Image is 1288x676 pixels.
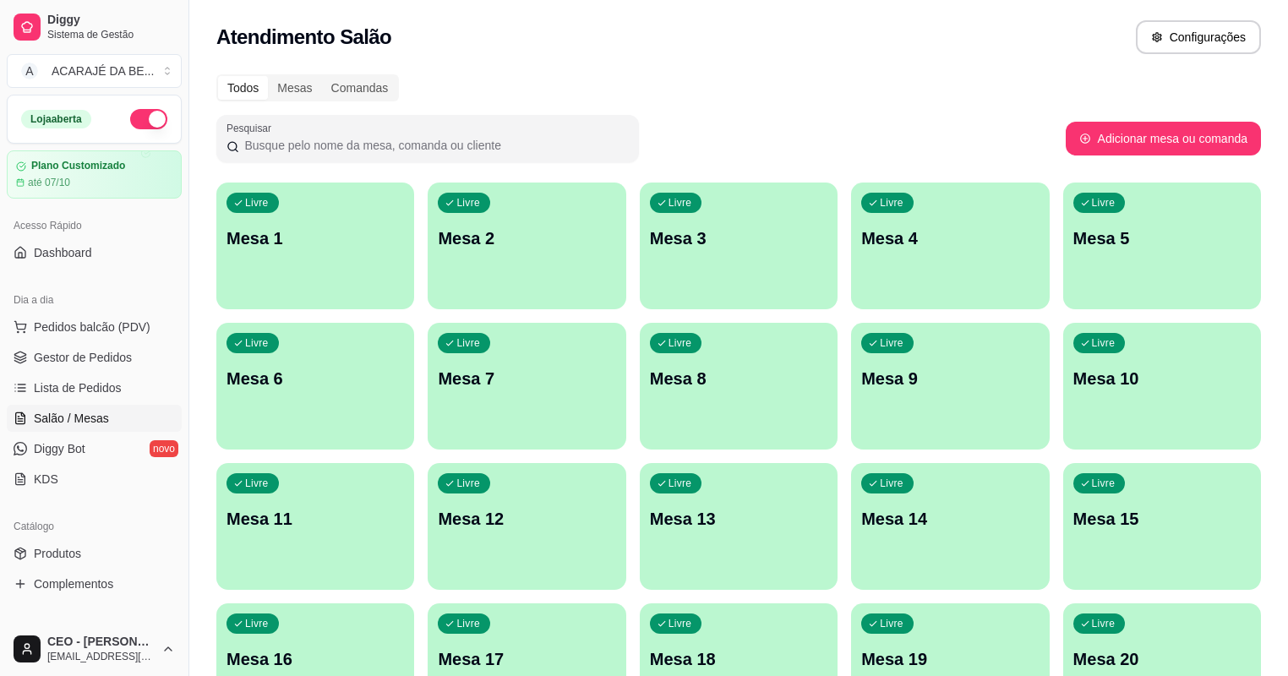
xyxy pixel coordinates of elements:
span: Sistema de Gestão [47,28,175,41]
p: Mesa 5 [1073,226,1251,250]
p: Livre [669,617,692,630]
p: Livre [245,617,269,630]
p: Mesa 13 [650,507,827,531]
span: Pedidos balcão (PDV) [34,319,150,335]
p: Mesa 7 [438,367,615,390]
button: LivreMesa 8 [640,323,838,450]
h2: Atendimento Salão [216,24,391,51]
a: Lista de Pedidos [7,374,182,401]
button: Select a team [7,54,182,88]
span: Dashboard [34,244,92,261]
span: CEO - [PERSON_NAME] [47,635,155,650]
input: Pesquisar [239,137,629,154]
button: LivreMesa 10 [1063,323,1261,450]
article: até 07/10 [28,176,70,189]
button: LivreMesa 2 [428,183,625,309]
a: KDS [7,466,182,493]
div: Todos [218,76,268,100]
button: LivreMesa 11 [216,463,414,590]
span: KDS [34,471,58,488]
p: Mesa 17 [438,647,615,671]
p: Mesa 12 [438,507,615,531]
a: Produtos [7,540,182,567]
a: Gestor de Pedidos [7,344,182,371]
p: Livre [880,617,903,630]
p: Mesa 3 [650,226,827,250]
p: Mesa 18 [650,647,827,671]
p: Mesa 11 [226,507,404,531]
button: LivreMesa 1 [216,183,414,309]
a: Plano Customizadoaté 07/10 [7,150,182,199]
div: Dia a dia [7,286,182,313]
p: Mesa 6 [226,367,404,390]
p: Mesa 4 [861,226,1039,250]
button: LivreMesa 3 [640,183,838,309]
span: Diggy [47,13,175,28]
button: Pedidos balcão (PDV) [7,313,182,341]
p: Livre [1092,477,1116,490]
button: Configurações [1136,20,1261,54]
p: Livre [1092,617,1116,630]
span: [EMAIL_ADDRESS][DOMAIN_NAME] [47,650,155,663]
div: Catálogo [7,513,182,540]
p: Livre [456,617,480,630]
button: LivreMesa 4 [851,183,1049,309]
span: Salão / Mesas [34,410,109,427]
p: Livre [880,196,903,210]
p: Livre [456,336,480,350]
p: Mesa 19 [861,647,1039,671]
a: Complementos [7,570,182,597]
span: Gestor de Pedidos [34,349,132,366]
span: Diggy Bot [34,440,85,457]
button: LivreMesa 12 [428,463,625,590]
p: Mesa 8 [650,367,827,390]
p: Mesa 14 [861,507,1039,531]
button: LivreMesa 14 [851,463,1049,590]
p: Livre [669,477,692,490]
span: Lista de Pedidos [34,379,122,396]
p: Mesa 2 [438,226,615,250]
p: Mesa 9 [861,367,1039,390]
div: Mesas [268,76,321,100]
span: Produtos [34,545,81,562]
button: LivreMesa 5 [1063,183,1261,309]
button: LivreMesa 7 [428,323,625,450]
p: Mesa 20 [1073,647,1251,671]
button: LivreMesa 6 [216,323,414,450]
a: DiggySistema de Gestão [7,7,182,47]
p: Livre [1092,336,1116,350]
p: Mesa 16 [226,647,404,671]
p: Livre [245,336,269,350]
p: Mesa 15 [1073,507,1251,531]
p: Livre [245,477,269,490]
a: Dashboard [7,239,182,266]
article: Plano Customizado [31,160,125,172]
button: LivreMesa 9 [851,323,1049,450]
p: Mesa 1 [226,226,404,250]
p: Mesa 10 [1073,367,1251,390]
span: Complementos [34,575,113,592]
button: CEO - [PERSON_NAME][EMAIL_ADDRESS][DOMAIN_NAME] [7,629,182,669]
div: Loja aberta [21,110,91,128]
p: Livre [456,196,480,210]
p: Livre [880,477,903,490]
button: Adicionar mesa ou comanda [1066,122,1261,155]
button: Alterar Status [130,109,167,129]
p: Livre [245,196,269,210]
a: Diggy Botnovo [7,435,182,462]
p: Livre [456,477,480,490]
button: LivreMesa 15 [1063,463,1261,590]
button: LivreMesa 13 [640,463,838,590]
p: Livre [1092,196,1116,210]
div: ACARAJÉ DA BE ... [52,63,154,79]
a: Salão / Mesas [7,405,182,432]
div: Acesso Rápido [7,212,182,239]
p: Livre [880,336,903,350]
div: Comandas [322,76,398,100]
label: Pesquisar [226,121,277,135]
span: A [21,63,38,79]
p: Livre [669,336,692,350]
p: Livre [669,196,692,210]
